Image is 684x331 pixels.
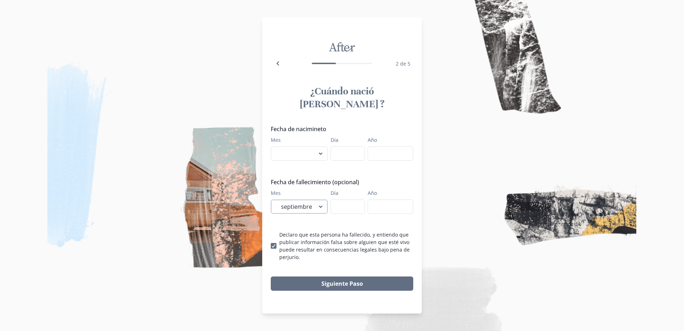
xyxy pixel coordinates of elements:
label: Año [368,189,409,197]
label: Año [368,136,409,144]
label: Mes [271,189,323,197]
p: Declaro que esta persona ha fallecido, y entiendo que publicar información falsa sobre alguien qu... [279,231,413,261]
span: 2 de 5 [396,60,410,67]
label: Mes [271,136,323,144]
h1: ¿Cuándo nació [PERSON_NAME] ? [271,85,413,110]
label: Día [331,189,361,197]
label: Día [331,136,361,144]
legend: Fecha de nacimineto [271,125,409,133]
button: Back [271,56,285,71]
button: Siguiente Paso [271,276,413,291]
legend: Fecha de fallecimiento (opcional) [271,178,409,186]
